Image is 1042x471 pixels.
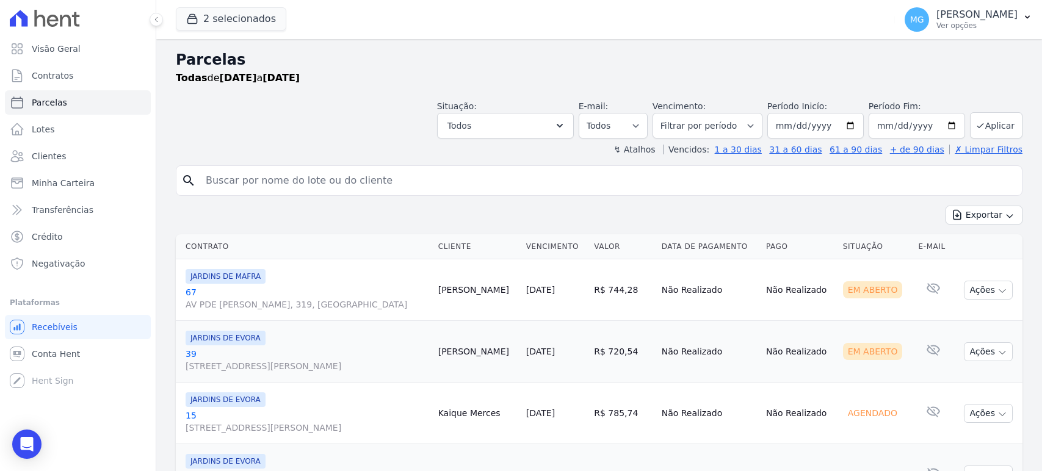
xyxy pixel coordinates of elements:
[946,206,1022,225] button: Exportar
[32,70,73,82] span: Contratos
[521,234,589,259] th: Vencimento
[890,145,944,154] a: + de 90 dias
[767,101,827,111] label: Período Inicío:
[589,259,656,321] td: R$ 744,28
[433,321,521,383] td: [PERSON_NAME]
[32,204,93,216] span: Transferências
[186,409,429,434] a: 15[STREET_ADDRESS][PERSON_NAME]
[186,269,266,284] span: JARDINS DE MAFRA
[761,321,838,383] td: Não Realizado
[5,342,151,366] a: Conta Hent
[5,37,151,61] a: Visão Geral
[589,383,656,444] td: R$ 785,74
[964,342,1013,361] button: Ações
[769,145,822,154] a: 31 a 60 dias
[838,234,914,259] th: Situação
[589,234,656,259] th: Valor
[32,321,78,333] span: Recebíveis
[914,234,954,259] th: E-mail
[526,408,555,418] a: [DATE]
[964,404,1013,423] button: Ações
[761,234,838,259] th: Pago
[526,347,555,356] a: [DATE]
[761,383,838,444] td: Não Realizado
[5,198,151,222] a: Transferências
[895,2,1042,37] button: MG [PERSON_NAME] Ver opções
[653,101,706,111] label: Vencimento:
[186,286,429,311] a: 67AV PDE [PERSON_NAME], 319, [GEOGRAPHIC_DATA]
[186,298,429,311] span: AV PDE [PERSON_NAME], 319, [GEOGRAPHIC_DATA]
[181,173,196,188] i: search
[32,231,63,243] span: Crédito
[32,177,95,189] span: Minha Carteira
[5,90,151,115] a: Parcelas
[176,72,208,84] strong: Todas
[5,315,151,339] a: Recebíveis
[761,259,838,321] td: Não Realizado
[5,171,151,195] a: Minha Carteira
[526,285,555,295] a: [DATE]
[5,63,151,88] a: Contratos
[176,234,433,259] th: Contrato
[964,281,1013,300] button: Ações
[910,15,924,24] span: MG
[198,168,1017,193] input: Buscar por nome do lote ou do cliente
[186,454,266,469] span: JARDINS DE EVORA
[186,422,429,434] span: [STREET_ADDRESS][PERSON_NAME]
[176,7,286,31] button: 2 selecionados
[657,234,761,259] th: Data de Pagamento
[970,112,1022,138] button: Aplicar
[32,123,55,135] span: Lotes
[843,343,903,360] div: Em Aberto
[613,145,655,154] label: ↯ Atalhos
[433,259,521,321] td: [PERSON_NAME]
[10,295,146,310] div: Plataformas
[186,360,429,372] span: [STREET_ADDRESS][PERSON_NAME]
[936,9,1018,21] p: [PERSON_NAME]
[949,145,1022,154] a: ✗ Limpar Filtros
[715,145,762,154] a: 1 a 30 dias
[447,118,471,133] span: Todos
[12,430,42,459] div: Open Intercom Messenger
[32,43,81,55] span: Visão Geral
[869,100,965,113] label: Período Fim:
[663,145,709,154] label: Vencidos:
[657,259,761,321] td: Não Realizado
[433,234,521,259] th: Cliente
[657,321,761,383] td: Não Realizado
[32,257,85,270] span: Negativação
[176,49,1022,71] h2: Parcelas
[437,113,574,138] button: Todos
[5,144,151,168] a: Clientes
[433,383,521,444] td: Kaique Merces
[657,383,761,444] td: Não Realizado
[589,321,656,383] td: R$ 720,54
[186,348,429,372] a: 39[STREET_ADDRESS][PERSON_NAME]
[936,21,1018,31] p: Ver opções
[176,71,300,85] p: de a
[843,404,902,422] div: Agendado
[5,225,151,249] a: Crédito
[220,72,257,84] strong: [DATE]
[437,101,477,111] label: Situação:
[186,392,266,407] span: JARDINS DE EVORA
[32,348,80,360] span: Conta Hent
[830,145,882,154] a: 61 a 90 dias
[32,150,66,162] span: Clientes
[5,251,151,276] a: Negativação
[262,72,300,84] strong: [DATE]
[186,331,266,345] span: JARDINS DE EVORA
[32,96,67,109] span: Parcelas
[843,281,903,298] div: Em Aberto
[5,117,151,142] a: Lotes
[579,101,609,111] label: E-mail:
